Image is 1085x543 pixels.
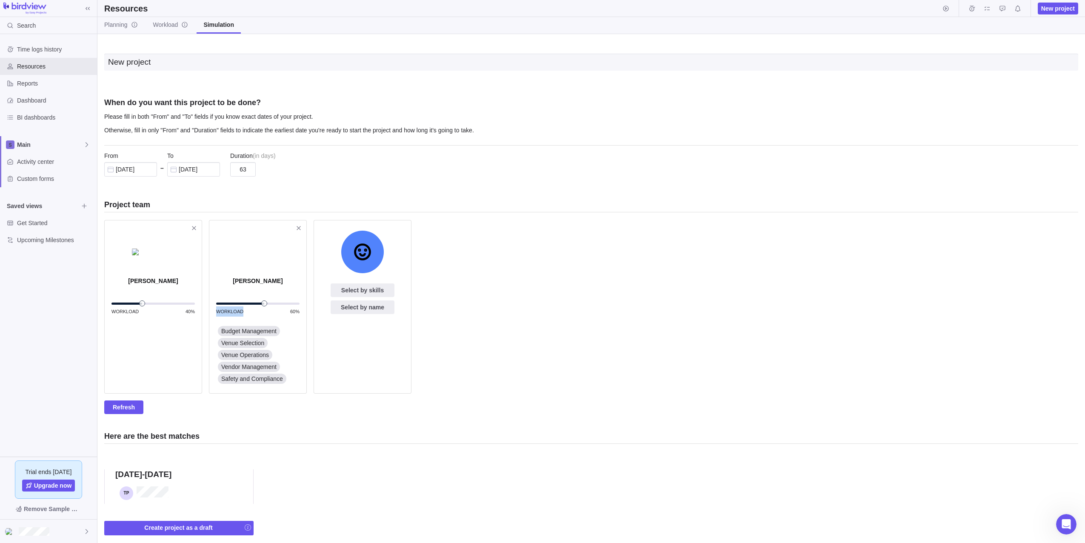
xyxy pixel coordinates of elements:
[146,17,195,34] a: Workloadinfo-description
[233,277,283,294] span: [PERSON_NAME]
[186,306,195,317] span: 40%
[1056,514,1076,534] iframe: Intercom live chat
[17,174,94,183] span: Custom forms
[341,285,384,295] span: Select by skills
[996,6,1008,13] a: Approval requests
[34,481,72,490] span: Upgrade now
[104,3,148,14] h2: Resources
[128,277,178,294] span: [PERSON_NAME]
[331,300,394,314] span: Select by name
[230,162,256,177] input: 0
[216,306,243,317] span: Workload
[5,526,15,537] div: Tom Plagge
[188,222,200,234] span: Remove
[3,3,46,14] img: logo
[78,200,90,212] span: Browse views
[7,502,90,516] span: Remove Sample Data
[237,231,279,273] div: Mark Steinson
[1012,3,1024,14] span: Notifications
[24,504,82,514] span: Remove Sample Data
[111,306,139,317] span: Workload
[253,151,255,160] span: (
[142,470,145,479] span: -
[966,3,978,14] span: Time logs
[104,162,157,177] input: mm/dd/yyyy
[221,339,264,347] span: Venue Selection
[132,231,174,273] div: Tom Plagge
[104,97,1078,112] h3: When do you want this project to be done?
[17,62,94,71] span: Resources
[104,200,1078,210] h3: Project team
[17,157,94,166] span: Activity center
[274,151,276,160] span: )
[160,164,164,177] span: –
[167,162,220,177] input: mm/dd/yyyy
[113,402,135,412] span: Refresh
[293,222,305,234] span: Remove
[341,302,384,312] span: Select by name
[290,306,300,317] span: 60%
[221,327,277,335] span: Budget Management
[1041,4,1075,13] span: New project
[255,151,274,160] span: in days
[221,351,269,359] span: Venue Operations
[940,3,952,14] span: Start timer
[221,363,277,371] span: Vendor Management
[966,6,978,13] a: Time logs
[981,3,993,14] span: My assignments
[104,431,200,441] h3: Here are the best matches
[26,468,72,476] span: Trial ends [DATE]
[1012,6,1024,13] a: Notifications
[221,374,283,383] span: Safety and Compliance
[230,151,253,160] span: Duration
[104,400,143,414] span: Refresh
[17,79,94,88] span: Reports
[17,219,94,227] span: Get Started
[203,20,234,29] span: Simulation
[104,112,1078,126] p: Please fill in both "From" and "To" fields if you know exact dates of your project.
[331,283,394,297] span: Select by skills
[22,480,75,492] a: Upgrade now
[104,151,118,160] span: From
[197,17,241,34] a: Simulation
[996,3,1008,14] span: Approval requests
[153,20,188,29] span: Workload
[97,17,145,34] a: Planninginfo-description
[167,151,174,160] span: To
[104,126,1078,139] p: Otherwise, fill in only "From" and "Duration" fields to indicate the earliest date you're ready t...
[132,249,174,255] img: UserAvatar
[145,470,171,479] span: [DATE]
[115,470,142,479] span: [DATE]
[7,202,78,210] span: Saved views
[104,20,138,29] span: Planning
[981,6,993,13] a: My assignments
[17,236,94,244] span: Upcoming Milestones
[5,528,15,535] img: Show
[144,522,212,533] div: Create project as a draft
[17,45,94,54] span: Time logs history
[181,21,188,28] svg: info-description
[1038,3,1078,14] span: New project
[17,21,36,30] span: Search
[17,96,94,105] span: Dashboard
[237,249,279,255] img: UserAvatar
[131,21,138,28] svg: info-description
[17,140,83,149] span: Main
[17,113,94,122] span: BI dashboards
